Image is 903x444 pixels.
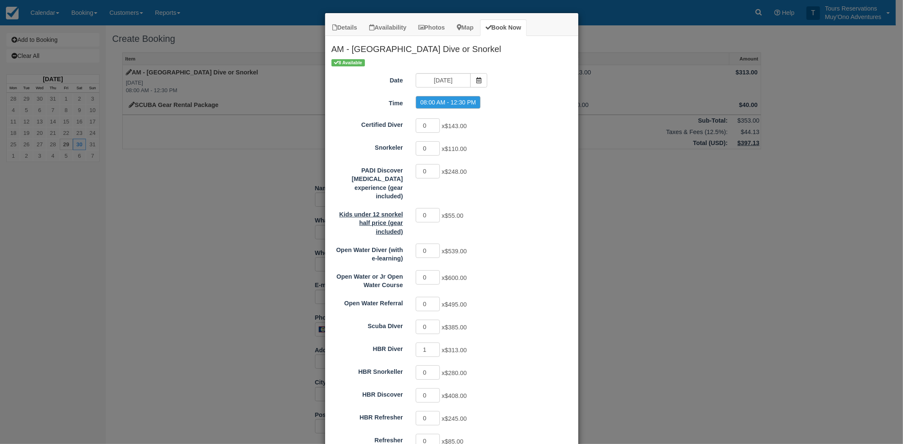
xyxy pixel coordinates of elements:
[325,410,409,422] label: HBR Refresher
[445,347,467,354] span: $313.00
[327,19,363,36] a: Details
[416,411,440,425] input: HBR Refresher
[325,140,409,152] label: Snorkeler
[442,392,467,399] span: x
[416,320,440,334] input: Scuba DIver
[416,96,481,109] label: 08:00 AM - 12:30 PM
[416,208,440,222] input: Kids under 12 snorkel half price (gear included)
[445,392,467,399] span: $408.00
[445,415,467,422] span: $245.00
[445,324,467,331] span: $385.00
[445,274,467,281] span: $600.00
[442,248,467,255] span: x
[416,118,440,133] input: Certified Diver
[416,297,440,311] input: Open Water Referral
[416,164,440,178] input: PADI Discover Scuba Diving experience (gear included)
[325,36,578,58] h2: AM - [GEOGRAPHIC_DATA] Dive or Snorkel
[325,96,409,108] label: Time
[325,163,409,201] label: PADI Discover Scuba Diving experience (gear included)
[325,387,409,399] label: HBR Discover
[325,73,409,85] label: Date
[442,168,467,175] span: x
[416,388,440,403] input: HBR Discover
[445,145,467,152] span: $110.00
[325,243,409,263] label: Open Water Diver (with e-learning)
[445,301,467,308] span: $495.00
[364,19,412,36] a: Availability
[325,365,409,376] label: HBR Snorkeller
[445,370,467,376] span: $280.00
[325,118,409,129] label: Certified Diver
[442,324,467,331] span: x
[442,301,467,308] span: x
[331,59,365,66] span: 8 Available
[442,123,467,129] span: x
[445,212,464,219] span: $55.00
[325,269,409,290] label: Open Water or Jr Open Water Course
[325,342,409,354] label: HBR Diver
[416,270,440,285] input: Open Water or Jr Open Water Course
[416,365,440,380] input: HBR Snorkeller
[445,168,467,175] span: $248.00
[445,123,467,129] span: $143.00
[445,248,467,255] span: $539.00
[442,145,467,152] span: x
[416,141,440,156] input: Snorkeler
[413,19,450,36] a: Photos
[451,19,479,36] a: Map
[325,207,409,236] label: Kids under 12 snorkel half price (gear included)
[442,274,467,281] span: x
[325,319,409,331] label: Scuba DIver
[442,212,463,219] span: x
[325,296,409,308] label: Open Water Referral
[480,19,527,36] a: Book Now
[442,415,467,422] span: x
[442,370,467,376] span: x
[416,343,440,357] input: HBR Diver
[416,244,440,258] input: Open Water Diver (with e-learning)
[442,347,467,354] span: x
